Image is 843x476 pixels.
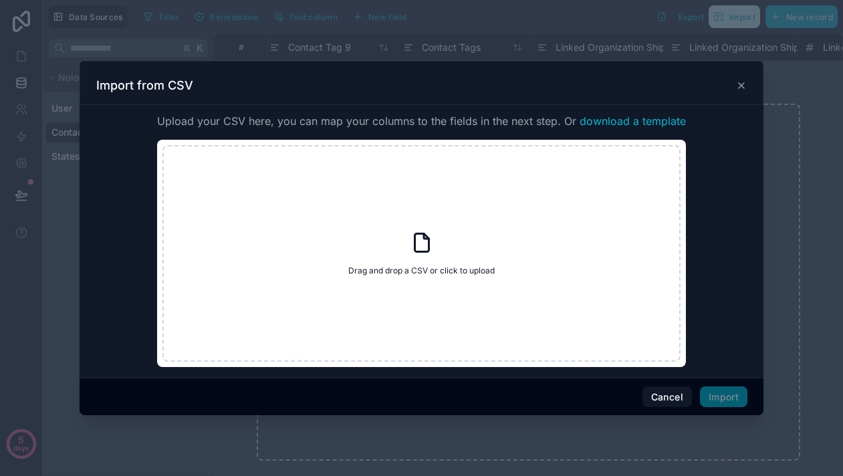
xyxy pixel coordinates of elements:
button: download a template [580,113,686,129]
span: Drag and drop a CSV or click to upload [348,265,495,276]
h3: Import from CSV [96,78,193,94]
span: Upload your CSV here, you can map your columns to the fields in the next step. Or [157,113,686,129]
button: Cancel [642,386,692,408]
